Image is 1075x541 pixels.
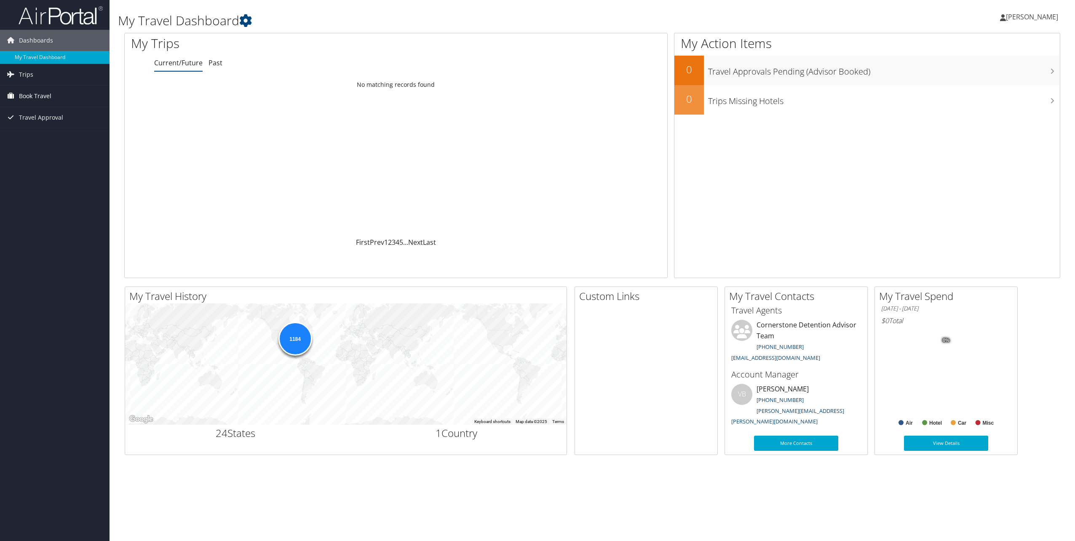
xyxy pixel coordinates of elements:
[579,289,717,303] h2: Custom Links
[399,238,403,247] a: 5
[131,426,340,440] h2: States
[19,30,53,51] span: Dashboards
[757,396,804,404] a: [PHONE_NUMBER]
[118,12,750,29] h1: My Travel Dashboard
[436,426,441,440] span: 1
[674,92,704,106] h2: 0
[552,419,564,424] a: Terms (opens in new tab)
[729,289,867,303] h2: My Travel Contacts
[127,414,155,425] a: Open this area in Google Maps (opens a new window)
[674,35,1060,52] h1: My Action Items
[674,56,1060,85] a: 0Travel Approvals Pending (Advisor Booked)
[19,64,33,85] span: Trips
[879,289,1017,303] h2: My Travel Spend
[370,238,384,247] a: Prev
[904,436,988,451] a: View Details
[731,354,820,362] a: [EMAIL_ADDRESS][DOMAIN_NAME]
[881,316,1011,325] h6: Total
[392,238,396,247] a: 3
[1006,12,1058,21] span: [PERSON_NAME]
[19,5,103,25] img: airportal-logo.png
[943,338,949,343] tspan: 0%
[727,384,865,429] li: [PERSON_NAME]
[906,420,913,426] text: Air
[731,384,752,405] div: VB
[674,62,704,77] h2: 0
[516,419,547,424] span: Map data ©2025
[1000,4,1067,29] a: [PERSON_NAME]
[958,420,966,426] text: Car
[881,305,1011,313] h6: [DATE] - [DATE]
[731,407,844,426] a: [PERSON_NAME][EMAIL_ADDRESS][PERSON_NAME][DOMAIN_NAME]
[423,238,436,247] a: Last
[474,419,511,425] button: Keyboard shortcuts
[396,238,399,247] a: 4
[352,426,560,440] h2: Country
[127,414,155,425] img: Google
[129,289,567,303] h2: My Travel History
[754,436,838,451] a: More Contacts
[278,321,312,355] div: 1184
[929,420,942,426] text: Hotel
[216,426,227,440] span: 24
[19,107,63,128] span: Travel Approval
[388,238,392,247] a: 2
[384,238,388,247] a: 1
[131,35,435,52] h1: My Trips
[881,316,889,325] span: $0
[209,58,222,67] a: Past
[731,305,861,316] h3: Travel Agents
[708,91,1060,107] h3: Trips Missing Hotels
[403,238,408,247] span: …
[125,77,667,92] td: No matching records found
[708,62,1060,78] h3: Travel Approvals Pending (Advisor Booked)
[356,238,370,247] a: First
[19,86,51,107] span: Book Travel
[757,343,804,351] a: [PHONE_NUMBER]
[154,58,203,67] a: Current/Future
[731,369,861,380] h3: Account Manager
[727,320,865,365] li: Cornerstone Detention Advisor Team
[983,420,994,426] text: Misc
[674,85,1060,115] a: 0Trips Missing Hotels
[408,238,423,247] a: Next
